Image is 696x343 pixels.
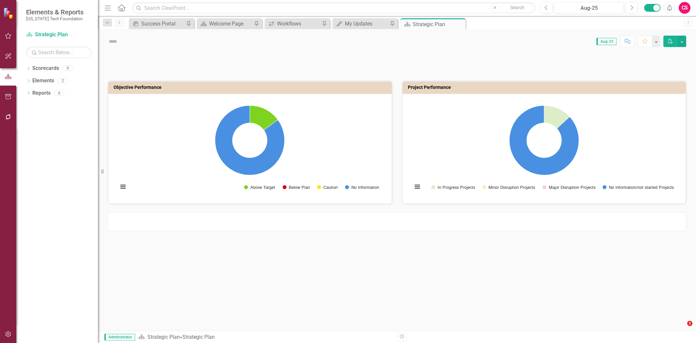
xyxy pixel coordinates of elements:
span: 2 [687,321,692,326]
div: 2 [57,78,68,84]
button: Show In Progress Projects [431,185,475,190]
button: View chart menu, Chart [118,182,128,191]
button: Show Major Disruption Projects [543,185,595,190]
iframe: Intercom live chat [674,321,689,336]
a: My Updates [334,20,388,28]
button: Show Minor Disruption Projects [482,185,535,190]
button: Show Above Target [244,185,275,190]
a: Success Portal [131,20,184,28]
img: Not Defined [108,36,118,47]
button: Show Below Plan [283,185,310,190]
div: Welcome Page [209,20,252,28]
path: Major Disruption Projects, 0. [557,117,569,129]
path: In Progress Projects, 10. [544,106,569,128]
path: Caution, 0. [264,120,278,130]
h3: Objective Performance [114,85,389,90]
button: Search [501,3,534,12]
input: Search ClearPoint... [132,2,535,14]
div: Aug-25 [557,4,622,12]
input: Search Below... [26,47,91,58]
div: Workflows [277,20,320,28]
button: Show No information/not started Projects [603,185,673,190]
small: [US_STATE] Tech Foundation [26,16,84,21]
div: Strategic Plan [413,20,464,28]
button: CS [679,2,690,14]
span: Administrator [104,334,135,340]
button: View chart menu, Chart [413,182,422,191]
div: » [138,334,392,341]
div: Success Portal [141,20,184,28]
a: Welcome Page [198,20,252,28]
div: Strategic Plan [182,334,215,340]
button: Aug-25 [554,2,624,14]
button: Show Caution [317,185,338,190]
svg: Interactive chart [409,99,679,197]
a: Strategic Plan [26,31,91,39]
span: Elements & Reports [26,8,84,16]
text: Minor Disruption Projects [488,186,535,190]
span: Search [510,5,524,10]
span: Aug-25 [596,38,616,45]
text: No information/not started Projects [609,186,673,190]
a: Workflows [266,20,320,28]
text: Below Plan [289,186,310,190]
h3: Project Performance [408,85,683,90]
path: Above Target, 3. [250,106,277,130]
div: Chart. Highcharts interactive chart. [115,99,385,197]
div: 9 [62,66,73,71]
div: My Updates [345,20,388,28]
a: Reports [32,90,51,97]
path: No information/not started Projects, 66. [509,106,579,175]
button: Show No Information [345,185,379,190]
path: No Information, 17. [215,106,285,175]
svg: Interactive chart [115,99,385,197]
div: 6 [54,90,64,96]
a: Elements [32,77,54,85]
div: Chart. Highcharts interactive chart. [409,99,679,197]
a: Strategic Plan [147,334,180,340]
a: Scorecards [32,65,59,72]
img: ClearPoint Strategy [3,8,15,19]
